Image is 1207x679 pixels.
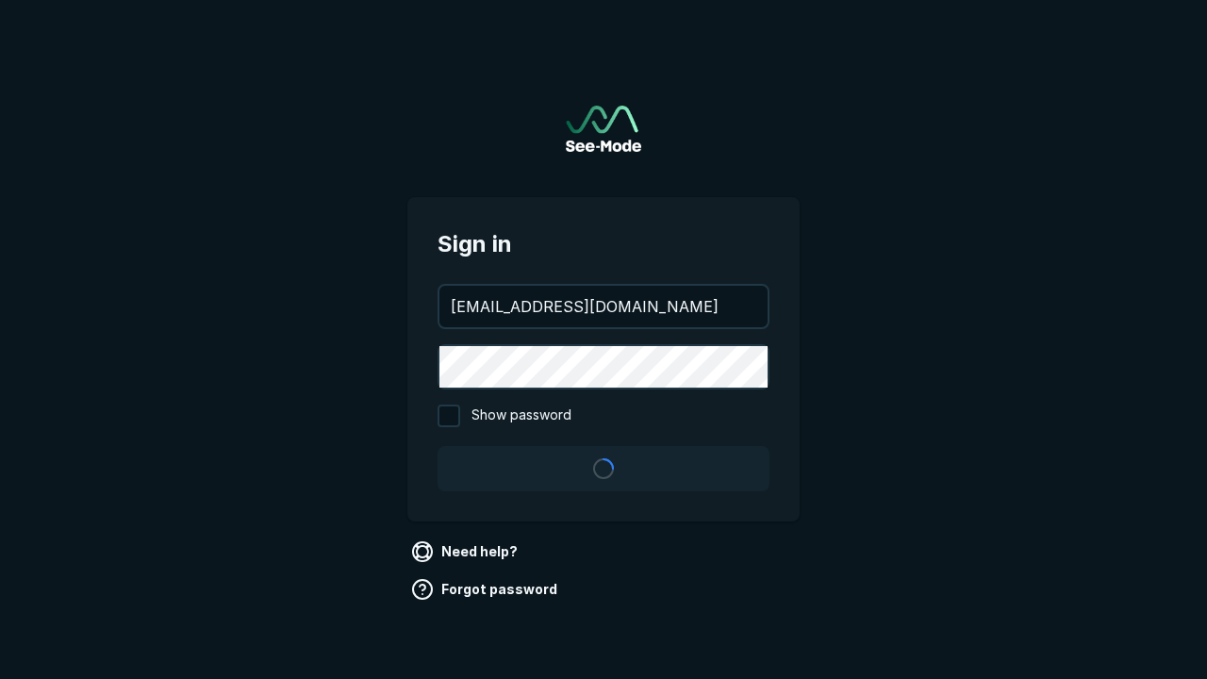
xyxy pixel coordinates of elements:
img: See-Mode Logo [566,106,641,152]
input: your@email.com [439,286,768,327]
span: Sign in [438,227,769,261]
a: Need help? [407,537,525,567]
span: Show password [471,405,571,427]
a: Forgot password [407,574,565,604]
a: Go to sign in [566,106,641,152]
